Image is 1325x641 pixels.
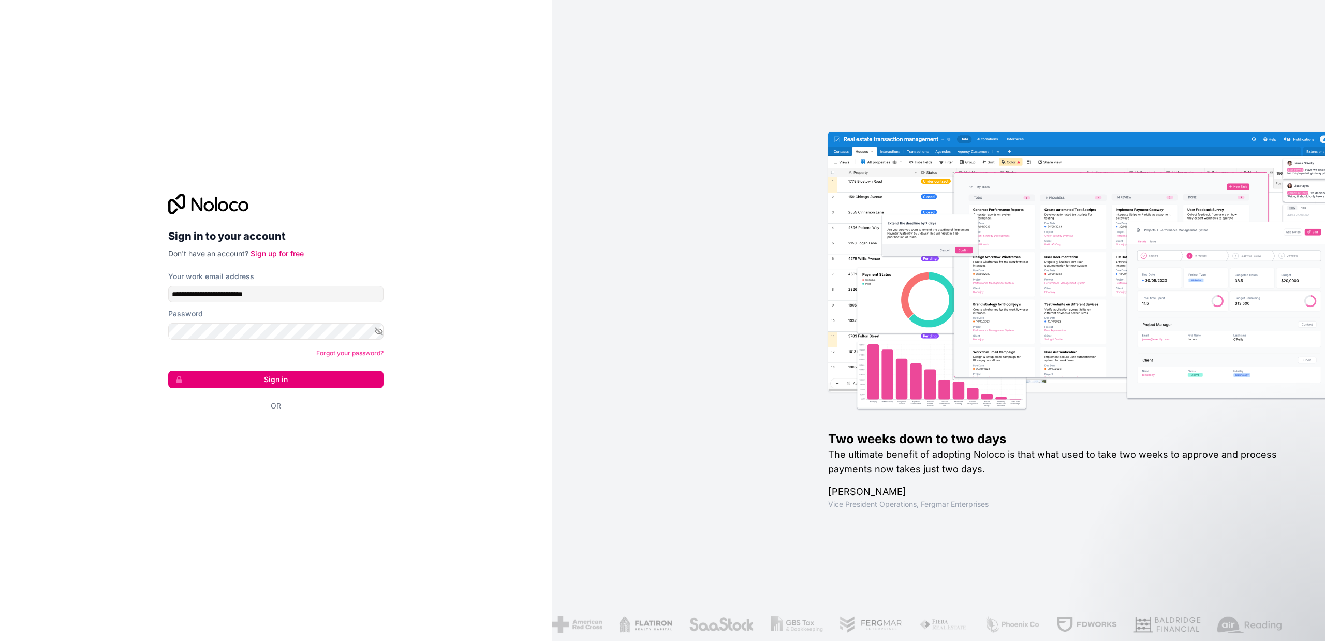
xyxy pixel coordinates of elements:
[768,616,821,633] img: /assets/gbstax-C-GtDUiK.png
[616,616,670,633] img: /assets/flatiron-C8eUkumj.png
[168,271,254,282] label: Your work email address
[828,447,1292,476] h2: The ultimate benefit of adopting Noloco is that what used to take two weeks to approve and proces...
[168,309,203,319] label: Password
[550,616,600,633] img: /assets/american-red-cross-BAupjrZR.png
[837,616,901,633] img: /assets/fergmar-CudnrXN5.png
[316,349,384,357] a: Forgot your password?
[1118,563,1325,636] iframe: Intercom notifications message
[828,431,1292,447] h1: Two weeks down to two days
[168,249,248,258] span: Don't have an account?
[168,227,384,245] h2: Sign in to your account
[168,371,384,388] button: Sign in
[168,286,384,302] input: Email address
[917,616,965,633] img: /assets/fiera-fwj2N5v4.png
[163,423,380,445] iframe: Sign in with Google Button
[828,499,1292,509] h1: Vice President Operations , Fergmar Enterprises
[168,323,384,340] input: Password
[251,249,304,258] a: Sign up for free
[1054,616,1115,633] img: /assets/fdworks-Bi04fVtw.png
[271,401,281,411] span: Or
[982,616,1038,633] img: /assets/phoenix-BREaitsQ.png
[687,616,752,633] img: /assets/saastock-C6Zbiodz.png
[828,485,1292,499] h1: [PERSON_NAME]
